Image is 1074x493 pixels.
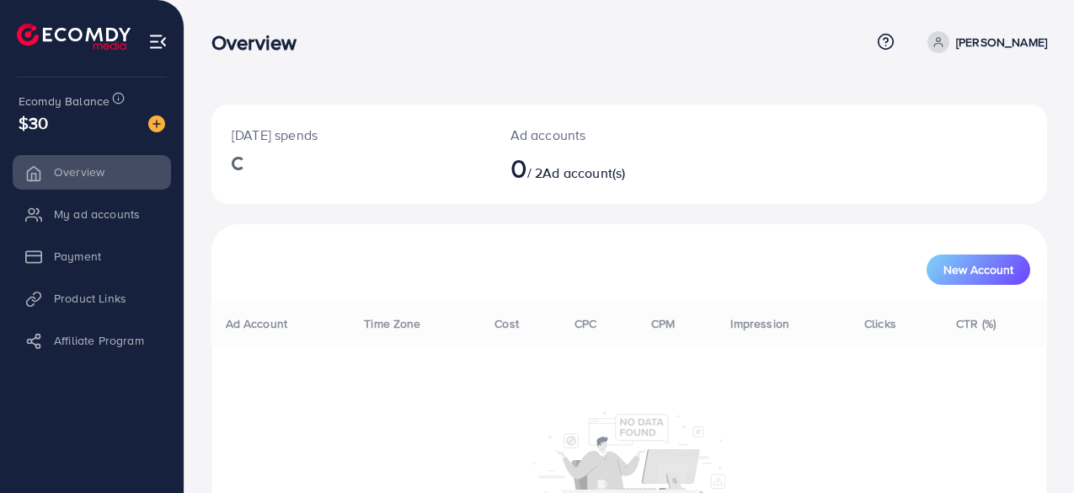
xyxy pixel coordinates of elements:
span: 0 [510,148,527,187]
img: image [148,115,165,132]
span: Ecomdy Balance [19,93,110,110]
p: Ad accounts [510,125,679,145]
p: [DATE] spends [232,125,470,145]
p: [PERSON_NAME] [956,32,1047,52]
span: New Account [943,264,1013,276]
h2: / 2 [510,152,679,184]
button: New Account [927,255,1030,285]
a: [PERSON_NAME] [921,31,1047,53]
h3: Overview [211,30,310,55]
img: logo [17,24,131,50]
img: menu [148,32,168,51]
span: $30 [19,110,48,135]
span: Ad account(s) [542,163,625,182]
